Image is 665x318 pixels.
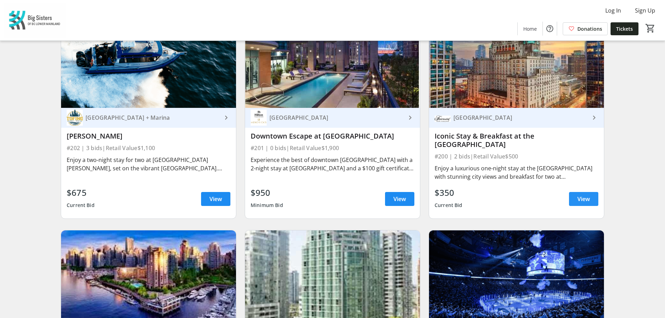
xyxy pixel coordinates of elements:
[635,6,655,15] span: Sign Up
[67,156,230,172] div: Enjoy a two-night stay for two at [GEOGRAPHIC_DATA][PERSON_NAME], set on the vibrant [GEOGRAPHIC_...
[577,25,602,32] span: Donations
[222,113,230,122] mat-icon: keyboard_arrow_right
[644,22,657,35] button: Cart
[201,192,230,206] a: View
[67,132,230,140] div: [PERSON_NAME]
[563,22,608,35] a: Donations
[569,192,598,206] a: View
[451,114,590,121] div: [GEOGRAPHIC_DATA]
[4,3,66,38] img: Big Sisters of BC Lower Mainland's Logo
[406,113,414,122] mat-icon: keyboard_arrow_right
[209,195,222,203] span: View
[251,143,414,153] div: #201 | 0 bids | Retail Value $1,900
[251,186,283,199] div: $950
[629,5,661,16] button: Sign Up
[611,22,638,35] a: Tickets
[616,25,633,32] span: Tickets
[577,195,590,203] span: View
[61,9,236,108] img: Tofino Getaway
[245,108,420,128] a: Hilton Vancouver Downtown[GEOGRAPHIC_DATA]
[251,156,414,172] div: Experience the best of downtown [GEOGRAPHIC_DATA] with a 2-night stay at [GEOGRAPHIC_DATA] and a ...
[251,199,283,212] div: Minimum Bid
[590,113,598,122] mat-icon: keyboard_arrow_right
[67,199,95,212] div: Current Bid
[251,110,267,126] img: Hilton Vancouver Downtown
[429,9,604,108] img: Iconic Stay & Breakfast at the Fairmont
[61,108,236,128] a: Tofino Resort + Marina[GEOGRAPHIC_DATA] + Marina
[600,5,627,16] button: Log In
[435,110,451,126] img: Hotel Fairmont Vancouver
[267,114,406,121] div: [GEOGRAPHIC_DATA]
[67,143,230,153] div: #202 | 3 bids | Retail Value $1,100
[67,186,95,199] div: $675
[251,132,414,140] div: Downtown Escape at [GEOGRAPHIC_DATA]
[543,22,557,36] button: Help
[435,151,598,161] div: #200 | 2 bids | Retail Value $500
[518,22,542,35] a: Home
[67,110,83,126] img: Tofino Resort + Marina
[429,108,604,128] a: Hotel Fairmont Vancouver[GEOGRAPHIC_DATA]
[435,132,598,149] div: Iconic Stay & Breakfast at the [GEOGRAPHIC_DATA]
[605,6,621,15] span: Log In
[435,164,598,181] div: Enjoy a luxurious one-night stay at the [GEOGRAPHIC_DATA] with stunning city views and breakfast ...
[385,192,414,206] a: View
[435,199,463,212] div: Current Bid
[435,186,463,199] div: $350
[83,114,222,121] div: [GEOGRAPHIC_DATA] + Marina
[393,195,406,203] span: View
[523,25,537,32] span: Home
[245,9,420,108] img: Downtown Escape at Hilton Vancouver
